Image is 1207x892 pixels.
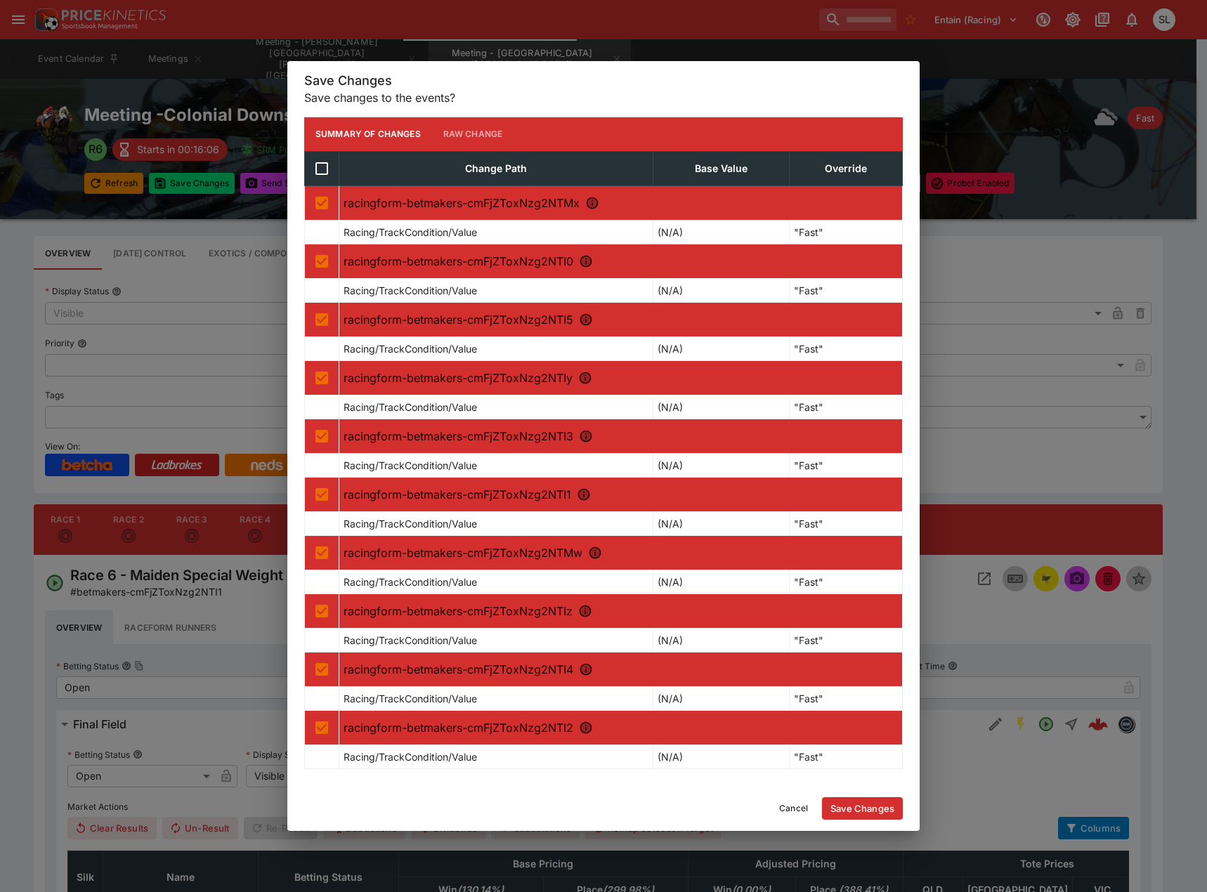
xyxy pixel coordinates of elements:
[790,453,903,477] td: "Fast"
[822,797,903,820] button: Save Changes
[790,570,903,593] td: "Fast"
[790,278,903,302] td: "Fast"
[588,546,602,560] svg: R7 - Race 7 - Optional Claiming
[344,400,477,414] p: Racing/TrackCondition/Value
[344,575,477,589] p: Racing/TrackCondition/Value
[304,117,432,151] button: Summary of Changes
[790,151,903,185] th: Override
[577,487,591,501] svg: R6 - Race 6 - Maiden Special Weight
[790,686,903,710] td: "Fast"
[653,745,790,768] td: (N/A)
[344,428,898,445] p: racingform-betmakers-cmFjZToxNzg2NTI3
[339,151,653,185] th: Change Path
[432,117,514,151] button: Raw Change
[344,195,898,211] p: racingform-betmakers-cmFjZToxNzg2NTMx
[653,220,790,244] td: (N/A)
[653,686,790,710] td: (N/A)
[585,196,599,210] svg: R1 - Race 1 - Maiden Claiming
[344,458,477,473] p: Racing/TrackCondition/Value
[790,336,903,360] td: "Fast"
[344,719,898,736] p: racingform-betmakers-cmFjZToxNzg2NTI2
[578,604,592,618] svg: R8 - Race 8 - Handicap
[344,311,898,328] p: racingform-betmakers-cmFjZToxNzg2NTI5
[344,749,477,764] p: Racing/TrackCondition/Value
[344,661,898,678] p: racingform-betmakers-cmFjZToxNzg2NTI4
[578,371,592,385] svg: R4 - Race 4 - Claiming
[790,745,903,768] td: "Fast"
[344,341,477,356] p: Racing/TrackCondition/Value
[344,369,898,386] p: racingform-betmakers-cmFjZToxNzg2NTIy
[344,516,477,531] p: Racing/TrackCondition/Value
[344,486,898,503] p: racingform-betmakers-cmFjZToxNzg2NTI1
[304,72,903,88] h5: Save Changes
[790,511,903,535] td: "Fast"
[653,628,790,652] td: (N/A)
[653,336,790,360] td: (N/A)
[344,603,898,619] p: racingform-betmakers-cmFjZToxNzg2NTIz
[579,254,593,268] svg: R2 - Race 2 - Maiden Optional Claiming
[771,797,816,820] button: Cancel
[579,662,593,676] svg: R9 - Race 9 - Handicap
[790,395,903,419] td: "Fast"
[344,225,477,240] p: Racing/TrackCondition/Value
[653,151,790,185] th: Base Value
[344,691,477,706] p: Racing/TrackCondition/Value
[790,628,903,652] td: "Fast"
[579,721,593,735] svg: R10 - Race 10 - Maiden Claiming
[653,511,790,535] td: (N/A)
[790,220,903,244] td: "Fast"
[579,429,593,443] svg: R5 - Race 5 - Maiden Claiming
[344,253,898,270] p: racingform-betmakers-cmFjZToxNzg2NTI0
[653,395,790,419] td: (N/A)
[579,313,593,327] svg: R3 - Race 3 - Starter Allowance
[344,544,898,561] p: racingform-betmakers-cmFjZToxNzg2NTMw
[304,89,903,106] p: Save changes to the events?
[653,278,790,302] td: (N/A)
[344,633,477,648] p: Racing/TrackCondition/Value
[653,453,790,477] td: (N/A)
[653,570,790,593] td: (N/A)
[344,283,477,298] p: Racing/TrackCondition/Value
